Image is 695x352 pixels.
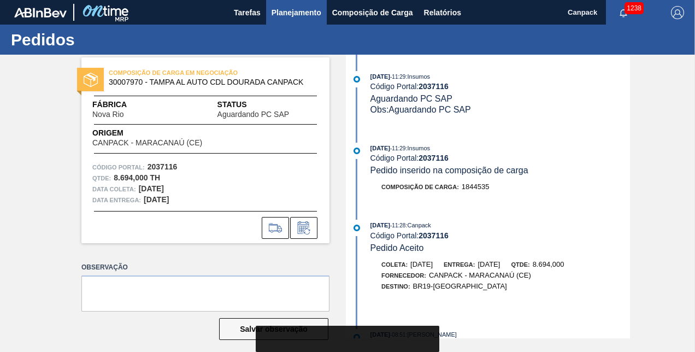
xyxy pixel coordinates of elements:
span: Coleta: [381,261,408,268]
span: 30007970 - TAMPA AL AUTO CDL DOURADA CANPACK [109,78,307,86]
span: Composição de Carga [332,6,413,19]
span: Data entrega: [92,195,141,206]
span: Código Portal: [92,162,145,173]
strong: [DATE] [139,184,164,193]
span: Fornecedor: [381,272,426,279]
span: Pedido inserido na composição de carga [370,166,528,175]
span: COMPOSIÇÃO DE CARGA EM NEGOCIAÇÃO [109,67,262,78]
span: 1238 [625,2,644,14]
span: Aguardando PC SAP [217,110,290,119]
span: Obs: Aguardando PC SAP [370,105,471,114]
strong: 2037116 [148,162,178,171]
span: Fábrica [92,99,158,110]
img: status [84,73,98,87]
span: : Insumos [405,145,430,151]
strong: [DATE] [144,195,169,204]
span: - 11:28 [390,222,405,228]
button: Salvar observação [219,318,328,340]
div: Código Portal: [370,231,630,240]
span: [DATE] [370,222,390,228]
span: Tarefas [234,6,261,19]
strong: 2037116 [419,154,449,162]
img: atual [354,76,360,83]
strong: 2037116 [419,231,449,240]
span: Nova Rio [92,110,124,119]
span: [DATE] [410,260,433,268]
span: Pedido Aceito [370,243,424,253]
h1: Pedidos [11,33,205,46]
img: atual [354,148,360,154]
span: [DATE] [478,260,500,268]
span: BR19-[GEOGRAPHIC_DATA] [413,282,507,290]
button: Notificações [606,5,641,20]
span: 1844535 [462,183,490,191]
img: atual [354,225,360,231]
label: Observação [81,260,329,275]
span: : Canpack [405,222,431,228]
span: Destino: [381,283,410,290]
span: 8.694,000 [533,260,564,268]
strong: 2037116 [419,82,449,91]
div: Código Portal: [370,154,630,162]
span: Qtde: [511,261,529,268]
span: Origem [92,127,233,139]
div: Ir para Composição de Carga [262,217,289,239]
div: Código Portal: [370,82,630,91]
span: Relatórios [424,6,461,19]
div: Informar alteração no pedido [290,217,317,239]
span: : Insumos [405,73,430,80]
span: Entrega: [444,261,475,268]
span: Qtde : [92,173,111,184]
img: TNhmsLtSVTkK8tSr43FrP2fwEKptu5GPRR3wAAAABJRU5ErkJggg== [14,8,67,17]
span: CANPACK - MARACANAÚ (CE) [429,271,531,279]
span: Status [217,99,319,110]
span: Data coleta: [92,184,136,195]
span: - 11:29 [390,74,405,80]
img: Logout [671,6,684,19]
span: [DATE] [370,73,390,80]
span: - 11:29 [390,145,405,151]
span: CANPACK - MARACANAÚ (CE) [92,139,202,147]
span: Composição de Carga : [381,184,459,190]
span: Planejamento [272,6,321,19]
span: Aguardando PC SAP [370,94,452,103]
strong: 8.694,000 TH [114,173,160,182]
span: [DATE] [370,145,390,151]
